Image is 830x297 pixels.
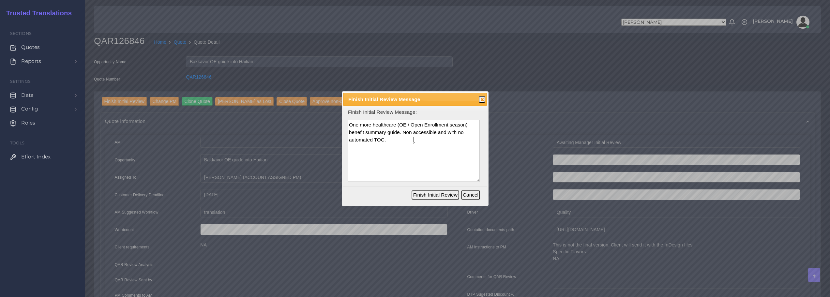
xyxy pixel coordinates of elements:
[10,141,25,145] span: Tools
[412,190,459,200] button: Finish Initial Review
[21,58,41,65] span: Reports
[2,8,72,19] a: Trusted Translations
[348,96,468,103] span: Finish Initial Review Message
[21,44,40,51] span: Quotes
[5,116,80,130] a: Roles
[479,96,485,103] button: Close
[21,92,34,99] span: Data
[348,109,482,115] p: Finish Initial Review Message:
[5,54,80,68] a: Reports
[2,9,72,17] h2: Trusted Translations
[5,150,80,164] a: Effort Index
[461,190,480,200] button: Cancel
[21,105,38,112] span: Config
[5,102,80,116] a: Config
[5,88,80,102] a: Data
[21,119,35,126] span: Roles
[21,153,51,160] span: Effort Index
[10,79,31,84] span: Settings
[5,40,80,54] a: Quotes
[10,31,32,36] span: Sections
